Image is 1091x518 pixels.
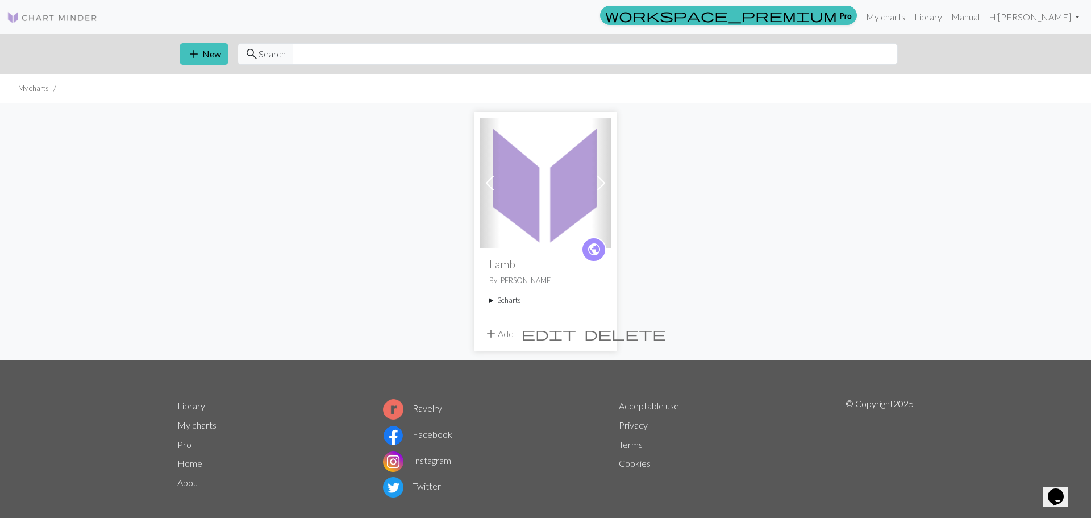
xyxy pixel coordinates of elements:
[605,7,837,23] span: workspace_premium
[484,326,498,342] span: add
[587,238,601,261] i: public
[383,429,452,440] a: Facebook
[383,403,442,413] a: Ravelry
[383,480,441,491] a: Twitter
[619,458,651,469] a: Cookies
[7,11,98,24] img: Logo
[177,400,205,411] a: Library
[480,118,611,248] img: Lamb 2
[383,477,403,498] img: Twitter logo
[383,425,403,446] img: Facebook logo
[910,6,947,28] a: Library
[187,46,201,62] span: add
[518,323,580,345] button: Edit
[619,420,648,430] a: Privacy
[619,439,643,450] a: Terms
[480,176,611,187] a: Lamb 2
[489,295,602,306] summary: 2charts
[522,327,576,341] i: Edit
[259,47,286,61] span: Search
[984,6,1084,28] a: Hi[PERSON_NAME]
[489,275,602,286] p: By [PERSON_NAME]
[619,400,679,411] a: Acceptable use
[177,458,202,469] a: Home
[600,6,857,25] a: Pro
[584,326,666,342] span: delete
[383,451,403,472] img: Instagram logo
[18,83,49,94] li: My charts
[177,420,216,430] a: My charts
[846,397,914,500] p: © Copyright 2025
[581,237,606,262] a: public
[480,323,518,345] button: Add
[383,399,403,420] img: Ravelry logo
[580,323,670,345] button: Delete
[177,477,201,488] a: About
[1043,473,1080,507] iframe: chat widget
[177,439,191,450] a: Pro
[587,241,601,258] span: public
[180,43,228,65] button: New
[861,6,910,28] a: My charts
[522,326,576,342] span: edit
[245,46,259,62] span: search
[383,455,451,466] a: Instagram
[947,6,984,28] a: Manual
[489,258,602,271] h2: Lamb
